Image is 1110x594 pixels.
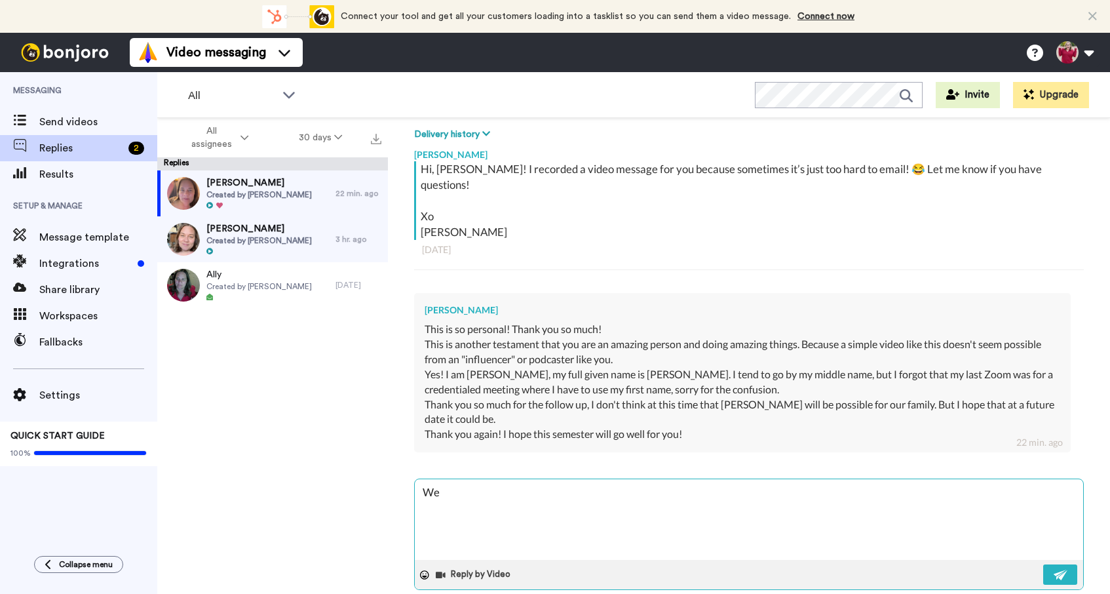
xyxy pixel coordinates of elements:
div: [DATE] [422,243,1076,256]
textarea: We [415,479,1083,560]
span: Created by [PERSON_NAME] [206,235,312,246]
span: Share library [39,282,157,298]
div: [PERSON_NAME] [414,142,1084,161]
div: 2 [128,142,144,155]
div: 22 min. ago [1016,436,1063,449]
span: Video messaging [166,43,266,62]
div: Replies [157,157,388,170]
div: Thank you again! I hope this semester will go well for you! [425,427,1060,442]
img: export.svg [371,134,381,144]
span: Results [39,167,157,182]
span: All assignees [185,125,238,151]
button: All assignees [160,119,274,156]
span: Replies [39,140,123,156]
div: [DATE] [335,280,381,290]
button: Collapse menu [34,556,123,573]
span: Connect your tool and get all your customers loading into a tasklist so you can send them a video... [341,12,791,21]
span: Message template [39,229,157,245]
button: Delivery history [414,127,494,142]
span: Fallbacks [39,334,157,350]
button: Upgrade [1013,82,1089,108]
span: [PERSON_NAME] [206,176,312,189]
span: [PERSON_NAME] [206,222,312,235]
span: Integrations [39,256,132,271]
div: animation [262,5,334,28]
a: Connect now [797,12,854,21]
div: Hi, [PERSON_NAME]! I recorded a video message for you because sometimes it’s just too hard to ema... [421,161,1081,240]
img: vm-color.svg [138,42,159,63]
img: 5f6937e3-97b8-473e-b560-f50c4553211c-thumb.jpg [167,223,200,256]
span: Collapse menu [59,559,113,570]
button: Export all results that match these filters now. [367,128,385,148]
span: Send videos [39,114,157,130]
a: [PERSON_NAME]Created by [PERSON_NAME]22 min. ago [157,170,388,216]
div: 22 min. ago [335,188,381,199]
span: QUICK START GUIDE [10,431,105,441]
button: 30 days [274,126,368,149]
div: This is so personal! Thank you so much! This is another testament that you are an amazing person ... [425,322,1060,427]
img: 947c593d-a0d4-433f-9e73-586403346b27-thumb.jpg [167,269,200,302]
img: send-white.svg [1054,570,1068,580]
span: Created by [PERSON_NAME] [206,281,312,292]
span: Settings [39,387,157,403]
span: All [188,88,276,104]
a: [PERSON_NAME]Created by [PERSON_NAME]3 hr. ago [157,216,388,262]
div: [PERSON_NAME] [425,304,1060,317]
img: bj-logo-header-white.svg [16,43,114,62]
button: Reply by Video [434,565,514,585]
span: Created by [PERSON_NAME] [206,189,312,200]
span: Ally [206,268,312,281]
span: 100% [10,448,31,458]
img: d9704f4f-384e-4f34-ae06-9a227477a007-thumb.jpg [167,177,200,210]
span: Workspaces [39,308,157,324]
a: AllyCreated by [PERSON_NAME][DATE] [157,262,388,308]
div: 3 hr. ago [335,234,381,245]
button: Invite [936,82,1000,108]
